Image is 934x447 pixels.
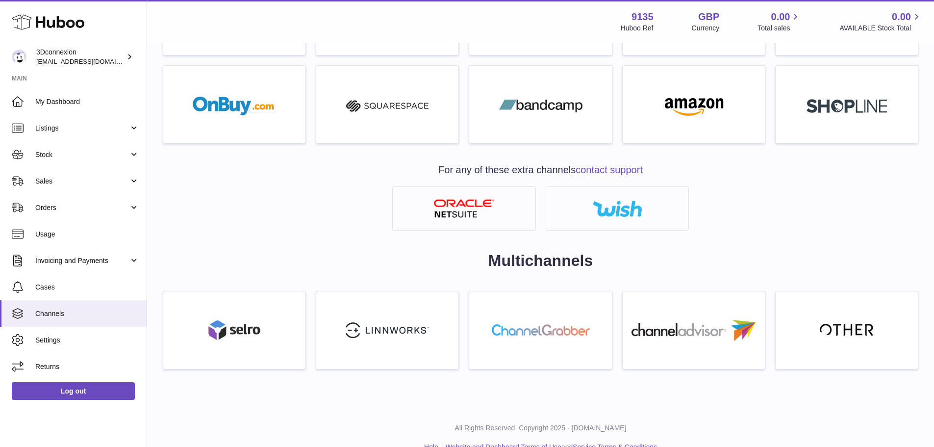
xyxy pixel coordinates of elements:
span: Returns [35,362,139,371]
span: [EMAIL_ADDRESS][DOMAIN_NAME] [36,57,144,65]
span: Settings [35,336,139,345]
div: 3Dconnexion [36,48,125,66]
a: onbuy [168,71,301,138]
img: netsuite [433,199,495,218]
a: roseta-shopline [781,71,913,138]
img: roseta-shopline [807,99,887,113]
span: 0.00 [892,10,911,24]
div: Currency [692,24,720,33]
div: Huboo Ref [621,24,654,33]
img: amazon [652,96,735,116]
a: squarespace [321,71,454,138]
img: linnworks [346,320,429,340]
span: Total sales [757,24,801,33]
img: bandcamp [499,96,582,116]
a: 0.00 AVAILABLE Stock Total [839,10,922,33]
a: 0.00 Total sales [757,10,801,33]
span: Usage [35,230,139,239]
span: For any of these extra channels [438,164,643,175]
span: Stock [35,150,129,159]
span: AVAILABLE Stock Total [839,24,922,33]
span: Listings [35,124,129,133]
a: amazon [628,71,760,138]
span: Cases [35,283,139,292]
img: channeladvisor [631,320,756,341]
img: selro [208,320,260,340]
img: other [820,323,874,338]
img: squarespace [346,96,429,116]
img: wish [593,200,642,217]
h2: Multichannels [163,250,918,271]
a: bandcamp [474,71,606,138]
span: Sales [35,177,129,186]
span: 0.00 [771,10,790,24]
a: Log out [12,382,135,400]
p: All Rights Reserved. Copyright 2025 - [DOMAIN_NAME] [155,423,926,433]
span: Orders [35,203,129,212]
span: Invoicing and Payments [35,256,129,265]
strong: 9135 [631,10,654,24]
img: onbuy [193,96,276,116]
span: Channels [35,309,139,318]
strong: GBP [698,10,719,24]
img: order_eu@3dconnexion.com [12,50,26,64]
a: contact support [576,164,643,175]
img: grabber [492,320,590,340]
span: My Dashboard [35,97,139,106]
